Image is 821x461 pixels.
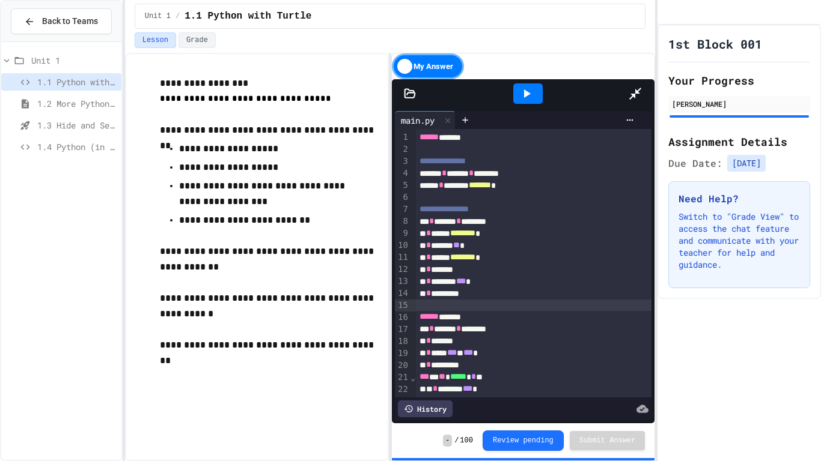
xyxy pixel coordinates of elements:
[37,119,117,131] span: 1.3 Hide and Seek
[727,155,766,172] span: [DATE]
[31,54,117,67] span: Unit 1
[410,373,416,382] span: Fold line
[395,131,410,143] div: 1
[579,436,636,445] span: Submit Answer
[395,143,410,155] div: 2
[395,360,410,372] div: 20
[185,9,311,23] span: 1.1 Python with Turtle
[395,179,410,191] div: 5
[37,97,117,110] span: 1.2 More Python (using Turtle)
[395,336,410,348] div: 18
[395,300,410,312] div: 15
[668,35,762,52] h1: 1st Block 001
[395,372,410,384] div: 21
[395,155,410,167] div: 3
[672,98,807,109] div: [PERSON_NAME]
[395,384,410,396] div: 22
[398,400,453,417] div: History
[668,156,722,170] span: Due Date:
[37,76,117,88] span: 1.1 Python with Turtle
[395,114,441,127] div: main.py
[395,312,410,324] div: 16
[37,140,117,153] span: 1.4 Python (in Groups)
[395,288,410,300] div: 14
[395,396,410,408] div: 23
[135,32,176,48] button: Lesson
[395,227,410,240] div: 9
[668,72,810,89] h2: Your Progress
[454,436,459,445] span: /
[11,8,112,34] button: Back to Teams
[395,111,456,129] div: main.py
[460,436,473,445] span: 100
[395,324,410,336] div: 17
[679,191,800,206] h3: Need Help?
[395,215,410,227] div: 8
[179,32,216,48] button: Grade
[395,203,410,215] div: 7
[395,252,410,264] div: 11
[570,431,646,450] button: Submit Answer
[395,167,410,179] div: 4
[395,348,410,360] div: 19
[395,191,410,203] div: 6
[668,133,810,150] h2: Assignment Details
[443,435,452,447] span: -
[395,264,410,276] div: 12
[145,11,171,21] span: Unit 1
[483,430,564,451] button: Review pending
[679,211,800,271] p: Switch to "Grade View" to access the chat feature and communicate with your teacher for help and ...
[395,276,410,288] div: 13
[42,15,98,28] span: Back to Teams
[175,11,180,21] span: /
[395,240,410,252] div: 10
